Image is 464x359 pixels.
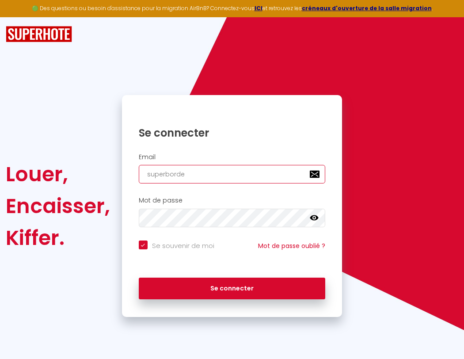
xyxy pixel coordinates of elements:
[258,241,325,250] a: Mot de passe oublié ?
[302,4,432,12] a: créneaux d'ouverture de la salle migration
[6,158,110,190] div: Louer,
[139,197,326,204] h2: Mot de passe
[255,4,262,12] a: ICI
[6,190,110,222] div: Encaisser,
[6,26,72,42] img: SuperHote logo
[139,278,326,300] button: Se connecter
[6,222,110,254] div: Kiffer.
[7,4,34,30] button: Ouvrir le widget de chat LiveChat
[139,126,326,140] h1: Se connecter
[139,165,326,183] input: Ton Email
[139,153,326,161] h2: Email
